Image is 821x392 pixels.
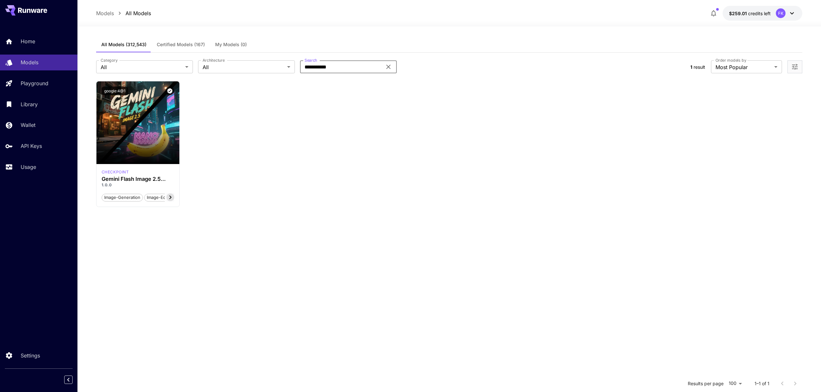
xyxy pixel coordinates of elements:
[688,380,724,387] p: Results per page
[102,194,143,201] span: image-generation
[96,9,114,17] a: Models
[21,121,35,129] p: Wallet
[102,87,128,95] button: google:4@1
[694,64,705,70] span: result
[21,100,38,108] p: Library
[203,63,285,71] span: All
[791,63,799,71] button: Open more filters
[21,79,48,87] p: Playground
[165,87,174,95] button: Verified working
[305,57,317,63] label: Search
[755,380,769,387] p: 1–1 of 1
[101,57,118,63] label: Category
[145,194,176,201] span: image-editing
[215,42,247,47] span: My Models (0)
[21,58,38,66] p: Models
[102,176,175,182] div: Gemini Flash Image 2.5 (Nano Banana)
[157,42,205,47] span: Certified Models (167)
[690,64,692,70] span: 1
[102,182,175,188] p: 1.0.0
[21,142,42,150] p: API Keys
[203,57,225,63] label: Architecture
[716,63,772,71] span: Most Popular
[69,374,77,386] div: Collapse sidebar
[101,63,183,71] span: All
[144,193,177,201] button: image-editing
[125,9,151,17] a: All Models
[21,37,35,45] p: Home
[101,42,146,47] span: All Models (312,543)
[748,11,771,16] span: credits left
[102,169,129,175] div: gemini_2_5_flash_image
[21,352,40,359] p: Settings
[729,10,771,17] div: $259.0106
[729,11,748,16] span: $259.01
[102,169,129,175] p: checkpoint
[716,57,746,63] label: Order models by
[64,376,73,384] button: Collapse sidebar
[21,163,36,171] p: Usage
[726,379,744,388] div: 100
[102,193,143,201] button: image-generation
[776,8,786,18] div: FK
[96,9,151,17] nav: breadcrumb
[723,6,802,21] button: $259.0106FK
[102,176,175,182] h3: Gemini Flash Image 2.5 ([PERSON_NAME])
